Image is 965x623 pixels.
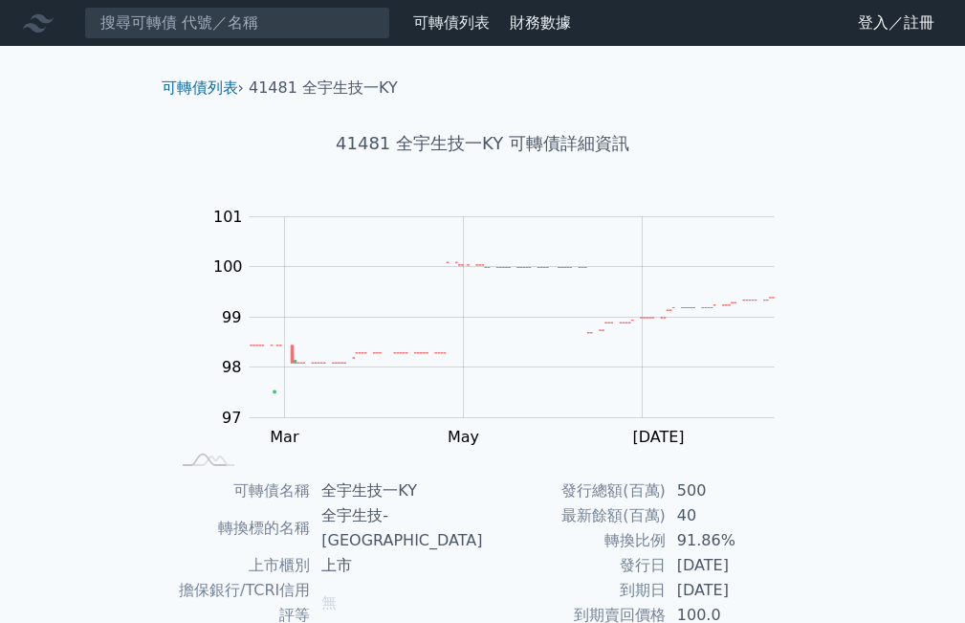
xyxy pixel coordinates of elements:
[666,478,797,503] td: 500
[169,478,311,503] td: 可轉債名稱
[483,503,666,528] td: 最新餘額(百萬)
[169,503,311,553] td: 轉換標的名稱
[413,13,490,32] a: 可轉債列表
[190,208,802,446] g: Chart
[222,358,241,376] tspan: 98
[222,308,241,326] tspan: 99
[270,428,299,446] tspan: Mar
[213,208,243,226] tspan: 101
[249,77,398,100] li: 41481 全宇生技一KY
[213,257,243,276] tspan: 100
[632,428,684,446] tspan: [DATE]
[321,593,337,612] span: 無
[169,553,311,578] td: 上市櫃別
[843,8,950,38] a: 登入／註冊
[222,409,241,427] tspan: 97
[483,553,666,578] td: 發行日
[146,130,820,157] h1: 41481 全宇生技一KY 可轉債詳細資訊
[162,77,244,100] li: ›
[310,478,482,503] td: 全宇生技一KY
[483,578,666,603] td: 到期日
[84,7,390,39] input: 搜尋可轉債 代號／名稱
[448,428,479,446] tspan: May
[310,503,482,553] td: 全宇生技-[GEOGRAPHIC_DATA]
[310,553,482,578] td: 上市
[483,528,666,553] td: 轉換比例
[666,553,797,578] td: [DATE]
[510,13,571,32] a: 財務數據
[666,578,797,603] td: [DATE]
[162,78,238,97] a: 可轉債列表
[666,528,797,553] td: 91.86%
[483,478,666,503] td: 發行總額(百萬)
[666,503,797,528] td: 40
